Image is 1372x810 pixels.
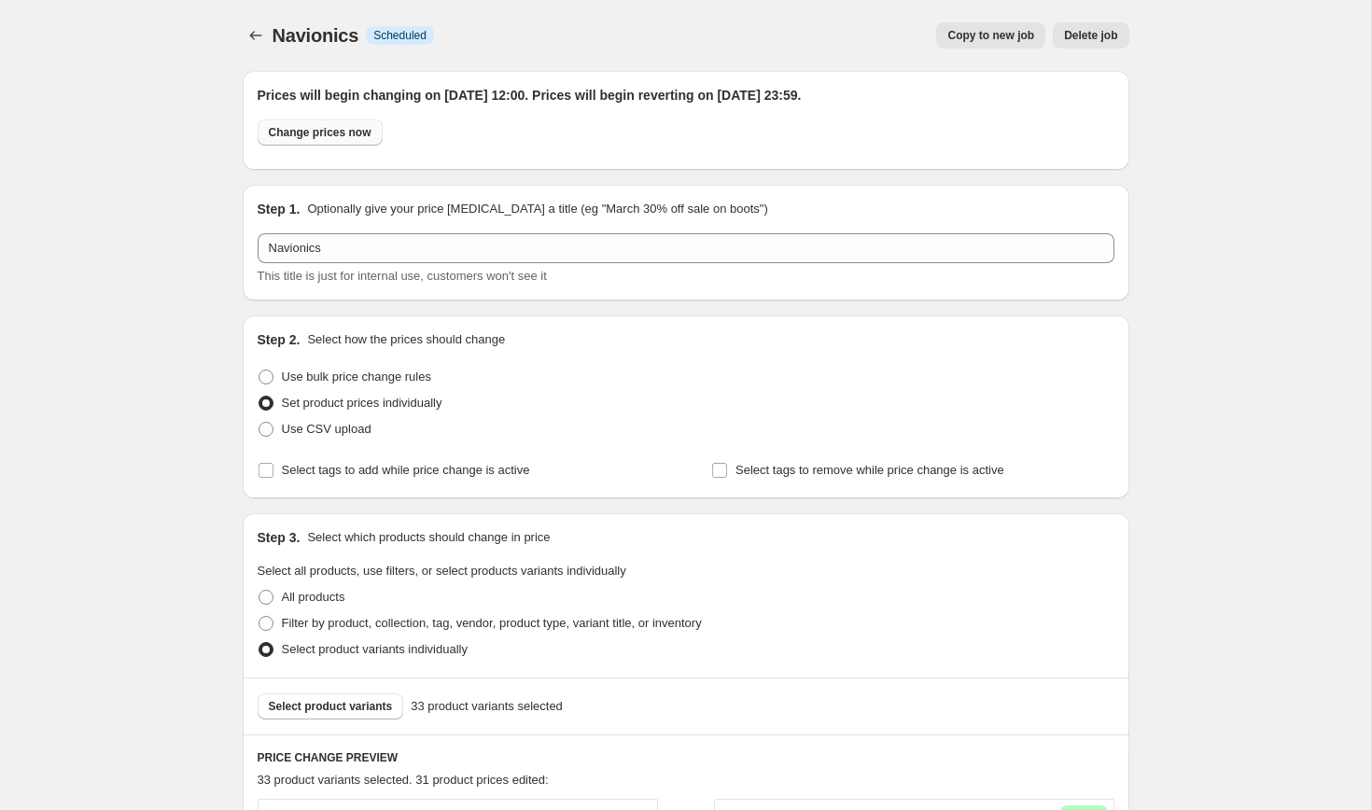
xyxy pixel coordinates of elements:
[1053,22,1128,49] button: Delete job
[307,330,505,349] p: Select how the prices should change
[258,269,547,283] span: This title is just for internal use, customers won't see it
[1064,28,1117,43] span: Delete job
[258,200,301,218] h2: Step 1.
[258,750,1114,765] h6: PRICE CHANGE PREVIEW
[307,200,767,218] p: Optionally give your price [MEDICAL_DATA] a title (eg "March 30% off sale on boots")
[258,773,549,787] span: 33 product variants selected. 31 product prices edited:
[282,422,371,436] span: Use CSV upload
[258,528,301,547] h2: Step 3.
[373,28,427,43] span: Scheduled
[258,330,301,349] h2: Step 2.
[269,125,371,140] span: Change prices now
[282,396,442,410] span: Set product prices individually
[936,22,1045,49] button: Copy to new job
[258,233,1114,263] input: 30% off holiday sale
[269,699,393,714] span: Select product variants
[258,119,383,146] button: Change prices now
[735,463,1004,477] span: Select tags to remove while price change is active
[282,590,345,604] span: All products
[282,370,431,384] span: Use bulk price change rules
[282,616,702,630] span: Filter by product, collection, tag, vendor, product type, variant title, or inventory
[282,463,530,477] span: Select tags to add while price change is active
[273,25,359,46] span: Navionics
[243,22,269,49] button: Price change jobs
[947,28,1034,43] span: Copy to new job
[258,564,626,578] span: Select all products, use filters, or select products variants individually
[307,528,550,547] p: Select which products should change in price
[258,86,1114,105] h2: Prices will begin changing on [DATE] 12:00. Prices will begin reverting on [DATE] 23:59.
[411,697,563,716] span: 33 product variants selected
[282,642,468,656] span: Select product variants individually
[258,693,404,719] button: Select product variants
